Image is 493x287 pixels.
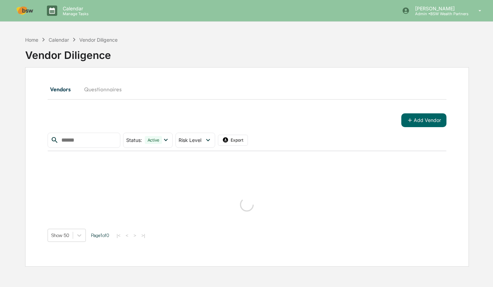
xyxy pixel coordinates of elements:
div: Vendor Diligence [79,37,118,43]
span: Page 1 of 0 [91,233,109,238]
p: Manage Tasks [57,11,92,16]
button: Questionnaires [79,81,127,98]
span: Status : [126,137,142,143]
div: Vendor Diligence [25,43,469,61]
img: logo [17,7,33,15]
span: Risk Level [179,137,201,143]
button: < [123,233,130,238]
p: Calendar [57,6,92,11]
div: secondary tabs example [48,81,446,98]
p: [PERSON_NAME] [410,6,469,11]
button: Add Vendor [401,113,446,127]
button: > [131,233,138,238]
button: Vendors [48,81,79,98]
div: Active [145,136,162,144]
button: >| [139,233,147,238]
p: Admin • BSW Wealth Partners [410,11,469,16]
button: |< [114,233,122,238]
div: Home [25,37,38,43]
button: Export [218,135,248,146]
div: Calendar [49,37,69,43]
